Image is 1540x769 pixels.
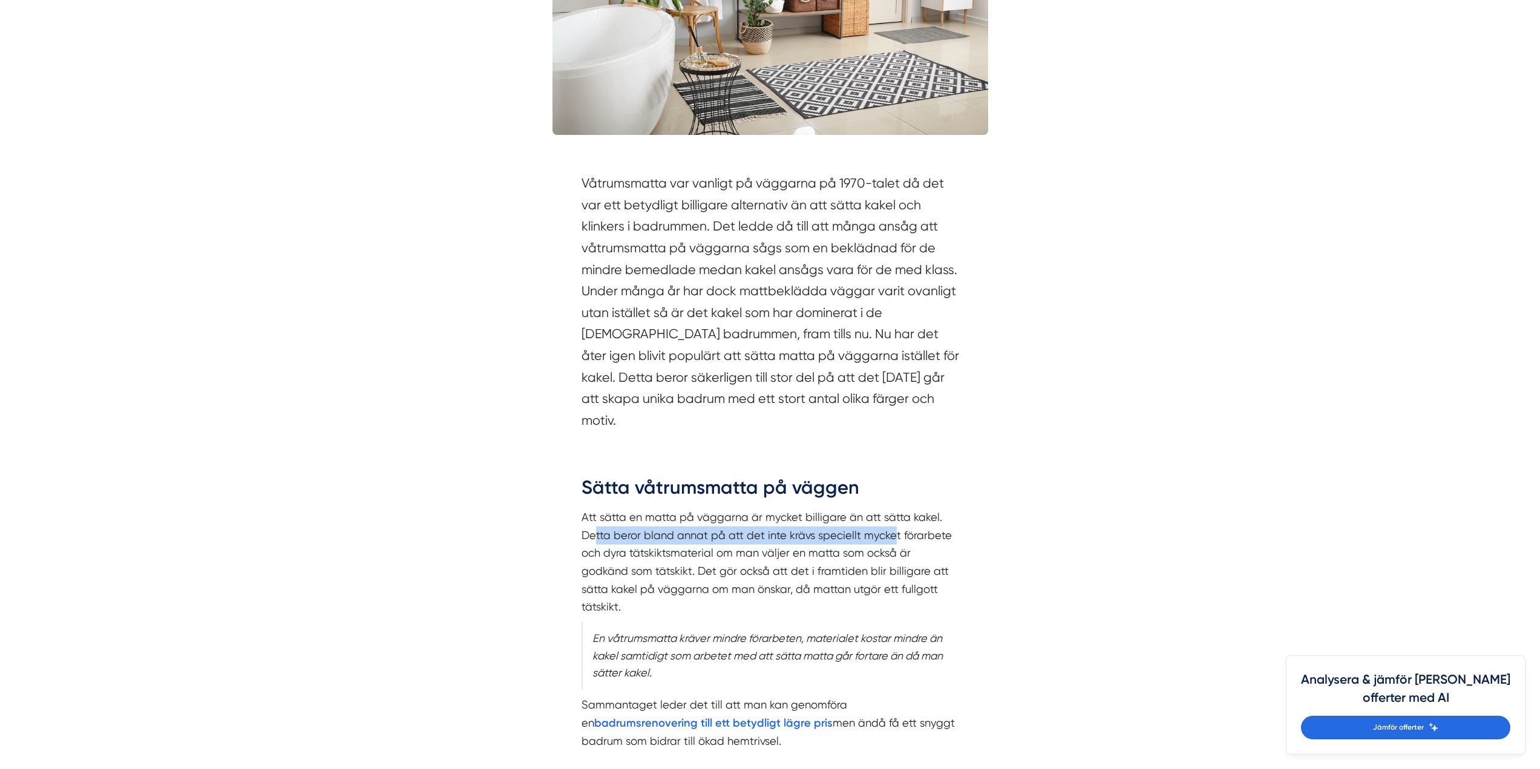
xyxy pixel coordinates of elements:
h2: Sätta våtrumsmatta på väggen [582,474,959,508]
section: Våtrumsmatta var vanligt på väggarna på 1970-talet då det var ett betydligt billigare alternativ ... [582,172,959,437]
p: Sammantaget leder det till att man kan genomföra en men ändå få ett snyggt badrum som bidrar till... [582,696,959,768]
span: Jämför offerter [1373,722,1424,733]
strong: badrumsrenovering till ett betydligt lägre pris [594,716,833,730]
p: Att sätta en matta på väggarna är mycket billigare än att sätta kakel. Detta beror bland annat på... [582,508,959,616]
blockquote: En våtrumsmatta kräver mindre förarbeten, materialet kostar mindre än kakel samtidigt som arbetet... [582,622,959,690]
h4: Analysera & jämför [PERSON_NAME] offerter med AI [1301,670,1510,716]
a: badrumsrenovering till ett betydligt lägre pris [594,716,833,729]
a: Jämför offerter [1301,716,1510,739]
